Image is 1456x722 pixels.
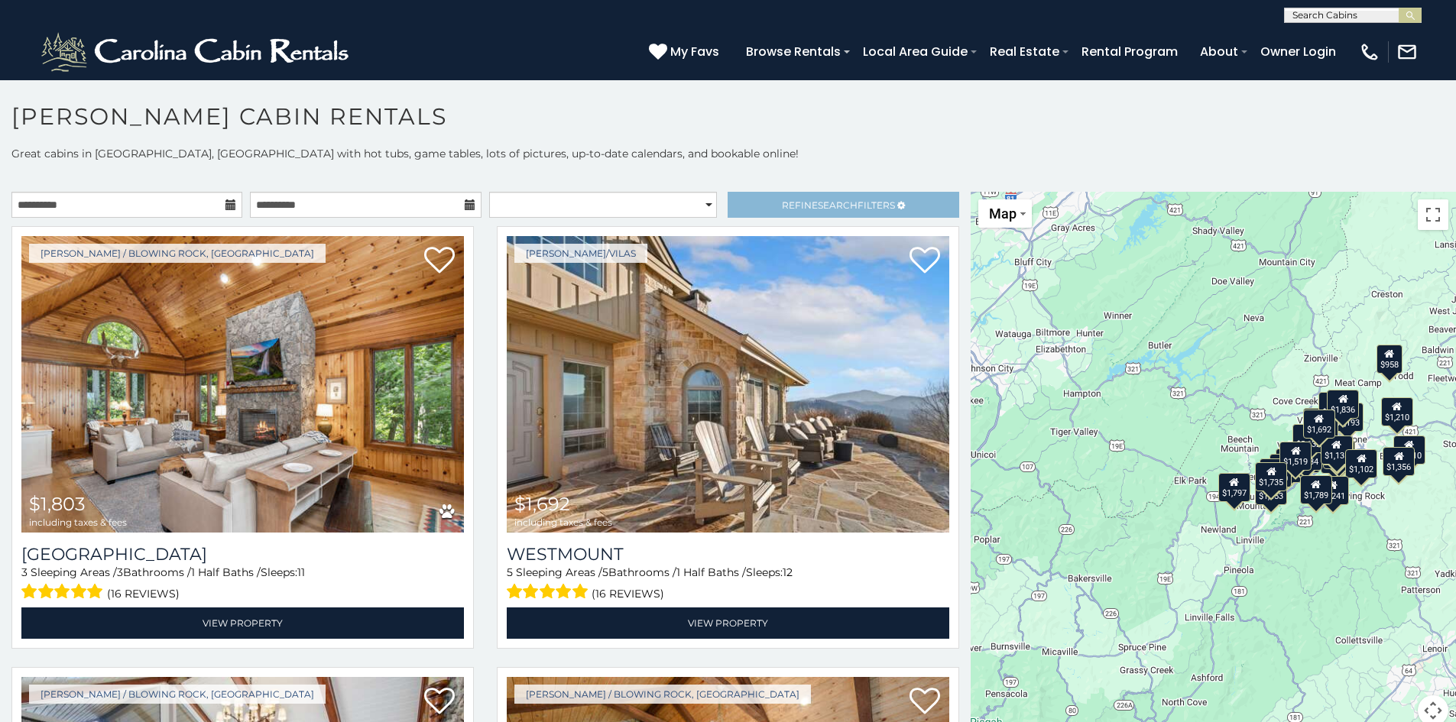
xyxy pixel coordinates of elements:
[21,544,464,565] h3: Chimney Island
[1377,345,1402,374] div: $958
[1324,439,1356,468] div: $3,184
[507,236,949,533] img: Westmount
[1317,475,1349,504] div: $1,241
[514,517,612,527] span: including taxes & fees
[989,206,1017,222] span: Map
[1255,476,1287,505] div: $1,453
[29,685,326,704] a: [PERSON_NAME] / Blowing Rock, [GEOGRAPHIC_DATA]
[424,245,455,277] a: Add to favorites
[1319,391,1351,420] div: $1,799
[728,192,958,218] a: RefineSearchFilters
[1218,473,1250,502] div: $1,797
[649,42,723,62] a: My Favs
[592,584,664,604] span: (16 reviews)
[21,607,464,639] a: View Property
[602,565,608,579] span: 5
[38,29,355,75] img: White-1-2.png
[1328,389,1360,418] div: $1,836
[783,565,793,579] span: 12
[1300,475,1332,504] div: $1,789
[1074,38,1185,65] a: Rental Program
[1321,435,1353,465] div: $1,135
[1256,461,1288,491] div: $1,735
[1381,397,1413,426] div: $1,210
[21,565,28,579] span: 3
[978,199,1032,228] button: Change map style
[982,38,1067,65] a: Real Estate
[297,565,305,579] span: 11
[29,517,127,527] span: including taxes & fees
[1418,199,1448,230] button: Toggle fullscreen view
[29,493,86,515] span: $1,803
[676,565,746,579] span: 1 Half Baths /
[1192,38,1246,65] a: About
[1332,403,1364,432] div: $2,193
[507,565,949,604] div: Sleeping Areas / Bathrooms / Sleeps:
[818,199,858,211] span: Search
[507,607,949,639] a: View Property
[1289,443,1321,472] div: $2,088
[424,686,455,718] a: Add to favorites
[1303,410,1335,439] div: $1,692
[738,38,848,65] a: Browse Rentals
[1253,38,1344,65] a: Owner Login
[1359,41,1380,63] img: phone-regular-white.png
[21,544,464,565] a: [GEOGRAPHIC_DATA]
[514,244,647,263] a: [PERSON_NAME]/Vilas
[191,565,261,579] span: 1 Half Baths /
[507,544,949,565] a: Westmount
[1393,435,1425,464] div: $4,410
[910,686,940,718] a: Add to favorites
[1260,458,1292,487] div: $1,400
[782,199,895,211] span: Refine Filters
[1346,449,1378,478] div: $1,102
[1396,41,1418,63] img: mail-regular-white.png
[1280,442,1312,471] div: $1,519
[507,236,949,533] a: Westmount $1,692 including taxes & fees
[910,245,940,277] a: Add to favorites
[670,42,719,61] span: My Favs
[855,38,975,65] a: Local Area Guide
[117,565,123,579] span: 3
[1383,446,1415,475] div: $1,356
[21,236,464,533] img: Chimney Island
[21,236,464,533] a: Chimney Island $1,803 including taxes & fees
[514,685,811,704] a: [PERSON_NAME] / Blowing Rock, [GEOGRAPHIC_DATA]
[29,244,326,263] a: [PERSON_NAME] / Blowing Rock, [GEOGRAPHIC_DATA]
[21,565,464,604] div: Sleeping Areas / Bathrooms / Sleeps:
[1321,444,1353,473] div: $1,803
[514,493,570,515] span: $1,692
[1292,424,1325,453] div: $2,632
[107,584,180,604] span: (16 reviews)
[507,565,513,579] span: 5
